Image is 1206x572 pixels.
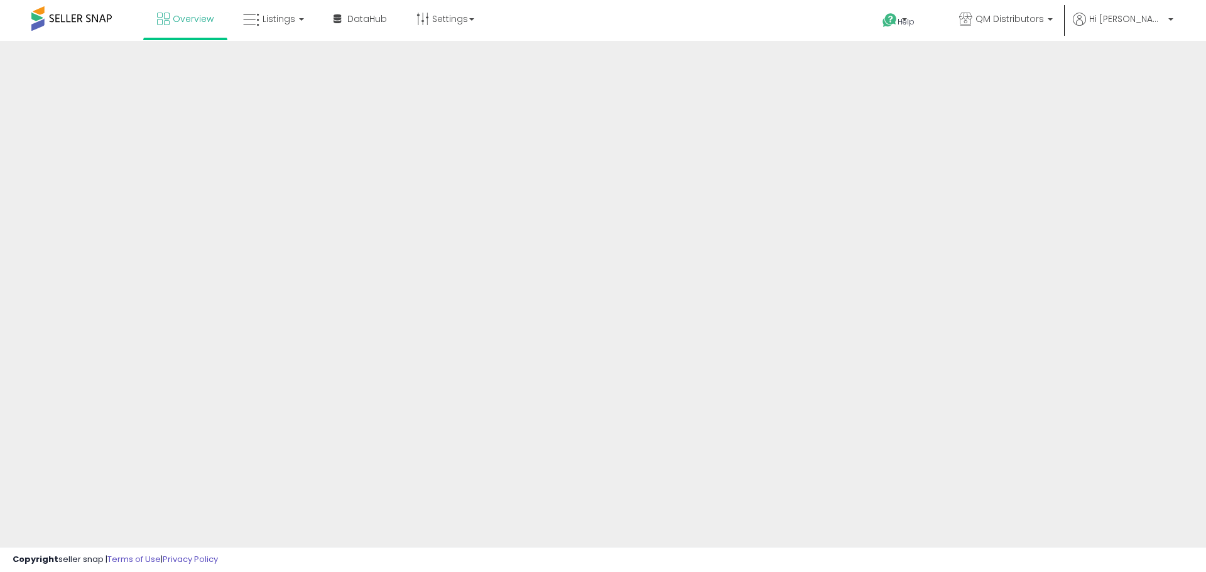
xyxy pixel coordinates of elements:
span: Help [898,16,915,27]
a: Hi [PERSON_NAME] [1073,13,1173,41]
strong: Copyright [13,553,58,565]
a: Terms of Use [107,553,161,565]
span: QM Distributors [975,13,1044,25]
span: Listings [263,13,295,25]
span: Overview [173,13,214,25]
div: seller snap | | [13,554,218,566]
span: Hi [PERSON_NAME] [1089,13,1165,25]
a: Privacy Policy [163,553,218,565]
span: DataHub [347,13,387,25]
i: Get Help [882,13,898,28]
a: Help [872,3,939,41]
